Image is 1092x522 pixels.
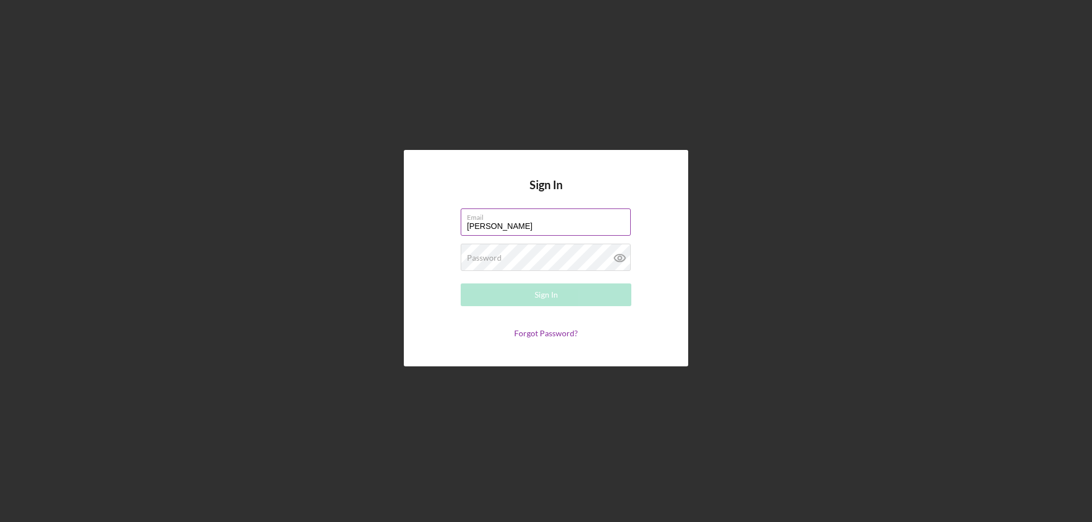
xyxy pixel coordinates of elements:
a: Forgot Password? [514,328,578,338]
div: Sign In [535,283,558,306]
button: Sign In [461,283,631,306]
label: Password [467,253,502,262]
h4: Sign In [530,178,562,208]
label: Email [467,209,631,222]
